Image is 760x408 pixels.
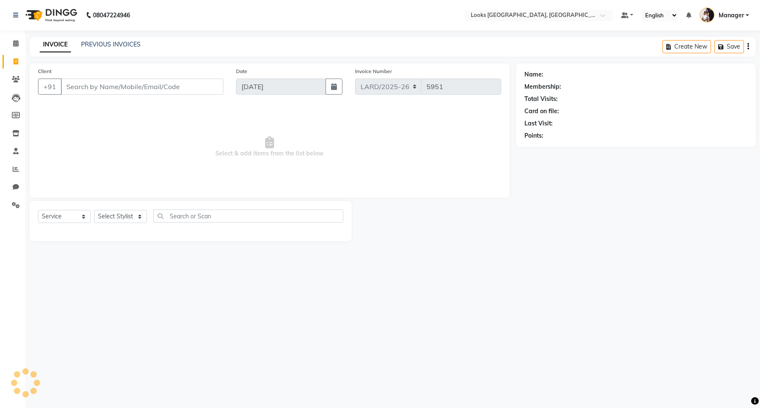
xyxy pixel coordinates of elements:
div: Card on file: [524,107,559,116]
label: Client [38,68,52,75]
div: Points: [524,131,543,140]
input: Search by Name/Mobile/Email/Code [61,79,223,95]
input: Search or Scan [153,209,343,223]
label: Date [236,68,247,75]
div: Membership: [524,82,561,91]
div: Total Visits: [524,95,558,103]
b: 08047224946 [93,3,130,27]
div: Last Visit: [524,119,553,128]
a: INVOICE [40,37,71,52]
img: logo [22,3,79,27]
button: +91 [38,79,62,95]
button: Save [714,40,744,53]
img: Manager [700,8,714,22]
div: Name: [524,70,543,79]
a: PREVIOUS INVOICES [81,41,141,48]
label: Invoice Number [355,68,392,75]
button: Create New [662,40,711,53]
span: Select & add items from the list below [38,105,501,189]
span: Manager [719,11,744,20]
